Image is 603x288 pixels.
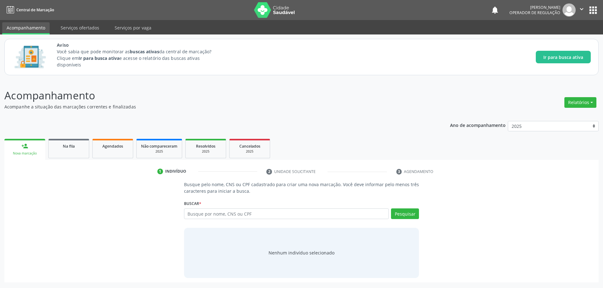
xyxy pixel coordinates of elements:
span: Central de Marcação [16,7,54,13]
p: Você sabia que pode monitorar as da central de marcação? Clique em e acesse o relatório das busca... [57,48,223,68]
input: Busque por nome, CNS ou CPF [184,208,389,219]
span: Na fila [63,144,75,149]
strong: buscas ativas [130,49,159,55]
strong: Ir para busca ativa [79,55,119,61]
span: Cancelados [239,144,260,149]
button: Pesquisar [391,208,419,219]
div: 2025 [190,149,221,154]
button: Relatórios [564,97,596,108]
span: Operador de regulação [509,10,560,15]
span: Aviso [57,42,223,48]
div: 2025 [141,149,177,154]
span: Resolvidos [196,144,215,149]
button: Ir para busca ativa [536,51,591,63]
div: Indivíduo [165,169,186,174]
img: Imagem de CalloutCard [12,43,48,71]
img: img [562,3,576,17]
p: Ano de acompanhamento [450,121,506,129]
div: Nova marcação [9,151,41,156]
p: Busque pelo nome, CNS ou CPF cadastrado para criar uma nova marcação. Você deve informar pelo men... [184,181,419,194]
div: [PERSON_NAME] [509,5,560,10]
i:  [578,6,585,13]
a: Serviços ofertados [56,22,104,33]
span: Não compareceram [141,144,177,149]
div: 1 [157,169,163,174]
p: Acompanhamento [4,88,420,103]
button: apps [588,5,599,16]
span: Ir para busca ativa [543,54,583,60]
div: 2025 [234,149,265,154]
div: person_add [21,143,28,149]
span: Agendados [102,144,123,149]
a: Central de Marcação [4,5,54,15]
a: Acompanhamento [2,22,50,34]
a: Serviços por vaga [110,22,156,33]
p: Acompanhe a situação das marcações correntes e finalizadas [4,103,420,110]
label: Buscar [184,199,201,208]
button:  [576,3,588,17]
button: notifications [491,6,499,14]
div: Nenhum indivíduo selecionado [269,249,334,256]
